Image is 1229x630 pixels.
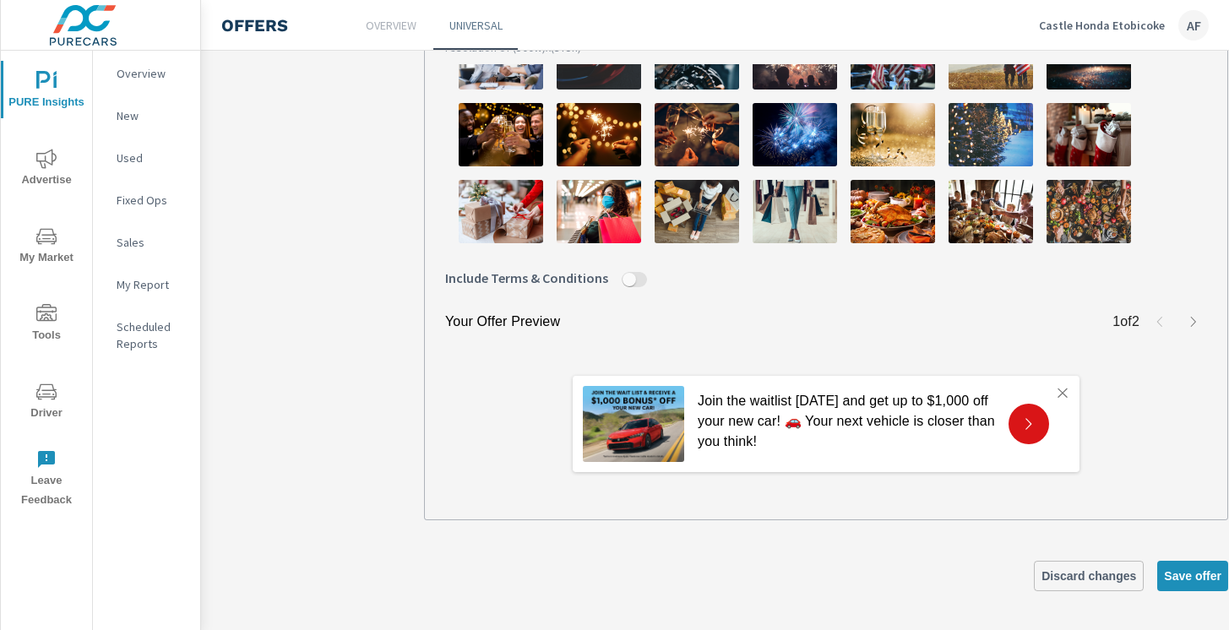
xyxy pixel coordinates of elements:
img: description [949,180,1033,243]
img: description [655,180,739,243]
div: Used [93,145,200,171]
img: $1,000 Bonus - August 2025 [583,386,684,462]
p: Universal [449,17,503,34]
div: My Report [93,272,200,297]
p: Fixed Ops [117,192,187,209]
img: description [949,103,1033,166]
img: description [1047,180,1131,243]
p: Overview [366,17,416,34]
p: Castle Honda Etobicoke [1039,18,1165,33]
p: My Report [117,276,187,293]
img: description [753,180,837,243]
span: Leave Feedback [6,449,87,510]
span: Advertise [6,149,87,190]
img: description [459,180,543,243]
p: Scheduled Reports [117,318,187,352]
p: Used [117,149,187,166]
p: Overview [117,65,187,82]
span: PURE Insights [6,71,87,112]
button: Discard changes [1034,561,1144,591]
button: Save offer [1157,561,1228,591]
p: Sales [117,234,187,251]
img: description [655,103,739,166]
img: description [1047,103,1131,166]
span: My Market [6,226,87,268]
img: description [753,103,837,166]
h4: Offers [221,15,288,35]
div: Fixed Ops [93,187,200,213]
img: description [851,180,935,243]
span: Discard changes [1041,568,1136,584]
div: New [93,103,200,128]
span: Include Terms & Conditions [445,268,608,288]
div: Sales [93,230,200,255]
span: Save offer [1164,568,1221,584]
span: Tools [6,304,87,345]
div: Scheduled Reports [93,314,200,356]
div: Overview [93,61,200,86]
p: New [117,107,187,124]
p: Join the waitlist [DATE] and get up to $1,000 off your new car! 🚗 Your next vehicle is closer tha... [698,391,995,452]
div: AF [1178,10,1209,41]
button: Include Terms & Conditions [623,272,636,287]
p: Your Offer Preview [445,312,560,332]
div: nav menu [1,51,92,517]
span: Driver [6,382,87,423]
img: description [851,103,935,166]
p: 1 of 2 [1112,312,1139,332]
img: description [459,103,543,166]
img: description [557,180,641,243]
img: description [557,103,641,166]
